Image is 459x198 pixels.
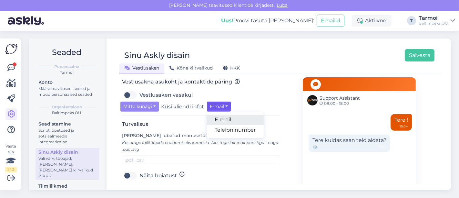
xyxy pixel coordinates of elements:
[124,49,190,61] div: Sinu Askly disain
[419,21,448,26] div: Baltimpeks OÜ
[307,95,318,105] img: Support
[320,102,360,105] span: 08:00 - 18:00
[122,140,279,152] span: Kasutage failitüüpide eraldamiseks komasid. Alustage laitendit punktiga '.' nagu: .pdf, .svg
[5,167,17,172] div: 2 / 3
[223,65,240,71] span: KKK
[400,124,408,129] div: 15:04
[54,64,79,70] b: Personaalne
[5,143,17,172] div: Vaata siia
[120,102,159,112] button: Mitte kunagi
[320,95,360,102] span: Support Assistant
[38,183,97,190] div: Tiimiliikmed
[38,121,97,127] div: Seadistamine
[391,114,412,131] div: Tere !
[161,102,204,112] label: Küsi kliendi infot
[5,44,17,54] img: Askly Logo
[122,79,280,85] h3: Vestlusakna asukoht ja kontaktide päring
[207,125,264,136] a: Telefoninumber
[122,121,280,127] h3: Turvalisus
[139,170,177,181] label: Näita hoiatust
[275,2,290,8] span: Luba
[38,79,97,86] div: Konto
[36,78,99,98] a: KontoMäära teavitused, keeled ja muud personaalsed seaded
[139,90,193,100] label: Vestlusaken vasakul
[38,86,97,97] div: Määra teavitused, keeled ja muud personaalsed seaded
[221,17,233,24] b: Uus!
[34,46,99,59] h2: Seaded
[125,65,159,71] span: Vestlusaken
[352,15,392,27] div: Aktiivne
[378,144,386,150] span: 15:05
[34,110,99,116] div: Baltimpeks OÜ
[207,102,231,112] button: E-mail
[38,149,97,156] div: Sinu Askly disain
[52,104,82,110] b: Organisatsioon
[38,127,97,145] div: Script, õpetused ja sotsiaalmeedia integreerimine
[36,148,99,180] a: Sinu Askly disainVali värv, tööajad, [PERSON_NAME], [PERSON_NAME] kiirvalikud ja KKK
[122,133,214,138] span: [PERSON_NAME] lubatud manusetüüpe
[207,115,264,125] a: E-mail
[419,16,455,26] a: TarmoiBaltimpeks OÜ
[405,49,434,61] button: Salvesta
[309,135,390,152] div: Tere kuidas saan teid aidata?
[419,16,448,21] div: Tarmoi
[407,16,416,25] div: T
[36,120,99,146] a: SeadistamineScript, õpetused ja sotsiaalmeedia integreerimine
[38,156,97,179] div: Vali värv, tööajad, [PERSON_NAME], [PERSON_NAME] kiirvalikud ja KKK
[221,17,314,25] div: Proovi tasuta [PERSON_NAME]:
[169,65,213,71] span: Kõne kiirvalikud
[317,15,344,27] button: Emailid
[34,70,99,75] div: Tarmoi
[122,155,280,165] input: .pdf, .csv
